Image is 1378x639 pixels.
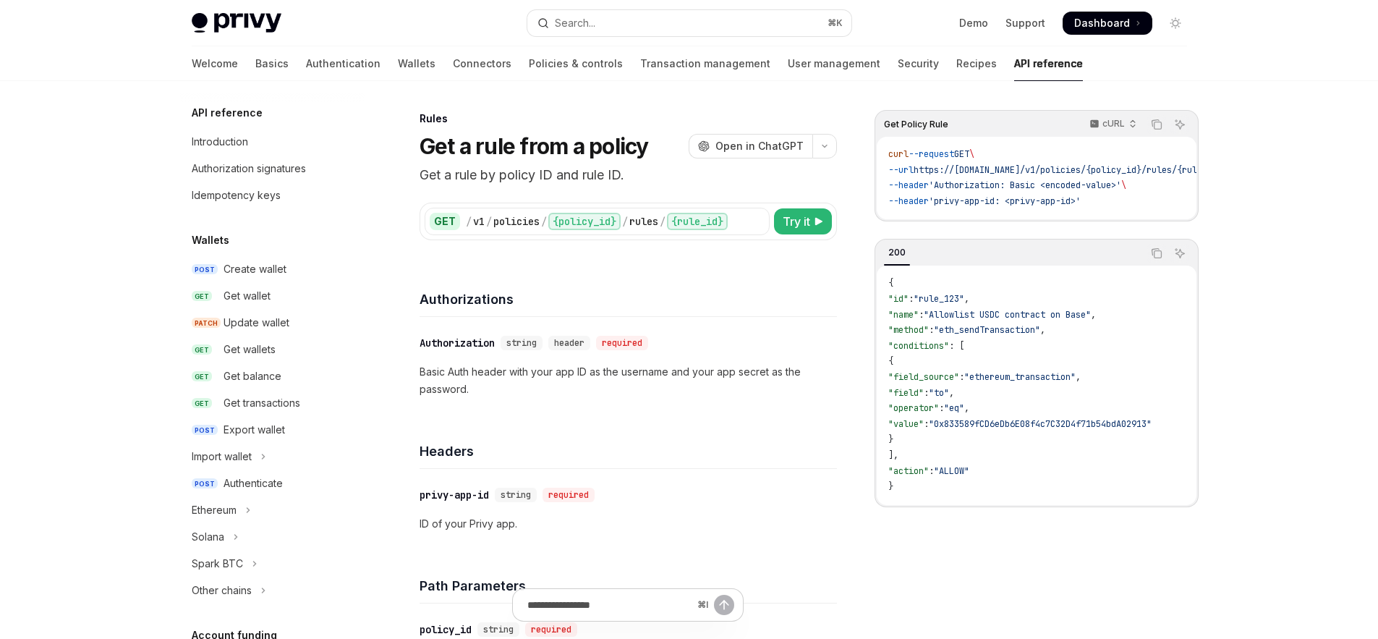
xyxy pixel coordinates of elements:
p: cURL [1102,118,1125,130]
button: Toggle Spark BTC section [180,551,365,577]
div: Export wallet [224,421,285,439]
div: Ethereum [192,502,237,519]
a: GETGet wallets [180,337,365,363]
button: Open search [527,10,851,36]
div: Get balance [224,368,281,385]
span: : [959,371,964,383]
span: ], [888,449,898,461]
div: / [622,214,628,229]
span: { [888,355,893,367]
span: --header [888,195,929,207]
button: Ask AI [1170,244,1189,263]
span: "operator" [888,402,939,414]
span: { [888,277,893,289]
a: POSTCreate wallet [180,256,365,282]
h4: Path Parameters [420,576,837,596]
button: Toggle Import wallet section [180,444,365,470]
span: "value" [888,418,924,430]
button: Try it [774,208,832,234]
div: {policy_id} [548,213,621,230]
div: GET [430,213,460,230]
a: Wallets [398,46,435,81]
span: "name" [888,309,919,321]
span: string [506,337,537,349]
a: Idempotency keys [180,182,365,208]
span: } [888,433,893,445]
span: : [924,418,929,430]
span: "rule_123" [914,293,964,305]
a: User management [788,46,880,81]
div: / [660,214,665,229]
span: 'privy-app-id: <privy-app-id>' [929,195,1081,207]
a: POSTExport wallet [180,417,365,443]
span: GET [192,291,212,302]
div: Get wallets [224,341,276,358]
a: Connectors [453,46,511,81]
span: POST [192,478,218,489]
button: Send message [714,595,734,615]
div: rules [629,214,658,229]
div: / [541,214,547,229]
p: Basic Auth header with your app ID as the username and your app secret as the password. [420,363,837,398]
span: , [1091,309,1096,321]
div: Get wallet [224,287,271,305]
span: "to" [929,387,949,399]
span: "eth_sendTransaction" [934,324,1040,336]
button: Toggle dark mode [1164,12,1187,35]
span: \ [1121,179,1126,191]
a: GETGet balance [180,363,365,389]
div: v1 [473,214,485,229]
span: "ethereum_transaction" [964,371,1076,383]
span: Open in ChatGPT [715,139,804,153]
div: 200 [884,244,910,261]
div: Create wallet [224,261,286,278]
span: \ [969,148,974,160]
div: Solana [192,528,224,546]
span: --url [888,164,914,176]
a: POSTAuthenticate [180,470,365,496]
span: --header [888,179,929,191]
div: Other chains [192,582,252,599]
button: Copy the contents from the code block [1147,244,1166,263]
a: Demo [959,16,988,30]
div: Idempotency keys [192,187,281,204]
input: Ask a question... [527,589,692,621]
span: string [501,489,531,501]
img: light logo [192,13,281,33]
span: : [939,402,944,414]
a: Authentication [306,46,380,81]
span: GET [192,344,212,355]
span: "conditions" [888,340,949,352]
div: Authorization [420,336,495,350]
span: GET [954,148,969,160]
span: GET [192,398,212,409]
h4: Headers [420,441,837,461]
div: required [543,488,595,502]
a: Security [898,46,939,81]
span: : [ [949,340,964,352]
span: : [919,309,924,321]
div: Spark BTC [192,555,243,572]
a: Transaction management [640,46,770,81]
span: "ALLOW" [934,465,969,477]
div: Get transactions [224,394,300,412]
h5: API reference [192,104,263,122]
span: header [554,337,584,349]
p: ID of your Privy app. [420,515,837,533]
span: ⌘ K [828,17,843,29]
h5: Wallets [192,232,229,249]
span: "method" [888,324,929,336]
a: Policies & controls [529,46,623,81]
button: Ask AI [1170,115,1189,134]
div: Search... [555,14,595,32]
a: Support [1005,16,1045,30]
span: , [1040,324,1045,336]
span: , [964,293,969,305]
a: PATCHUpdate wallet [180,310,365,336]
div: Update wallet [224,314,289,331]
div: {rule_id} [667,213,728,230]
a: GETGet transactions [180,390,365,416]
span: 'Authorization: Basic <encoded-value>' [929,179,1121,191]
span: : [924,387,929,399]
span: "action" [888,465,929,477]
